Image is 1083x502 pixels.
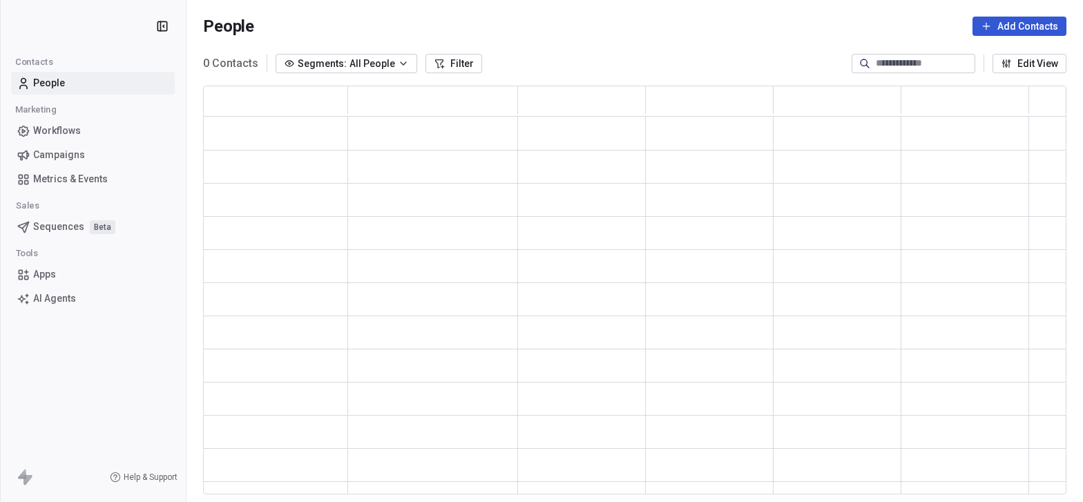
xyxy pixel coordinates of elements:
[110,472,178,483] a: Help & Support
[11,119,175,142] a: Workflows
[10,243,44,264] span: Tools
[349,57,395,71] span: All People
[9,52,59,73] span: Contacts
[33,124,81,138] span: Workflows
[425,54,482,73] button: Filter
[972,17,1066,36] button: Add Contacts
[203,55,258,72] span: 0 Contacts
[11,263,175,286] a: Apps
[298,57,347,71] span: Segments:
[33,148,85,162] span: Campaigns
[11,287,175,310] a: AI Agents
[11,168,175,191] a: Metrics & Events
[11,215,175,238] a: SequencesBeta
[124,472,178,483] span: Help & Support
[10,195,46,216] span: Sales
[33,172,108,186] span: Metrics & Events
[9,99,62,120] span: Marketing
[90,220,115,234] span: Beta
[33,76,65,90] span: People
[33,267,56,282] span: Apps
[33,291,76,306] span: AI Agents
[33,220,84,234] span: Sequences
[203,16,254,37] span: People
[11,144,175,166] a: Campaigns
[993,54,1066,73] button: Edit View
[11,72,175,95] a: People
